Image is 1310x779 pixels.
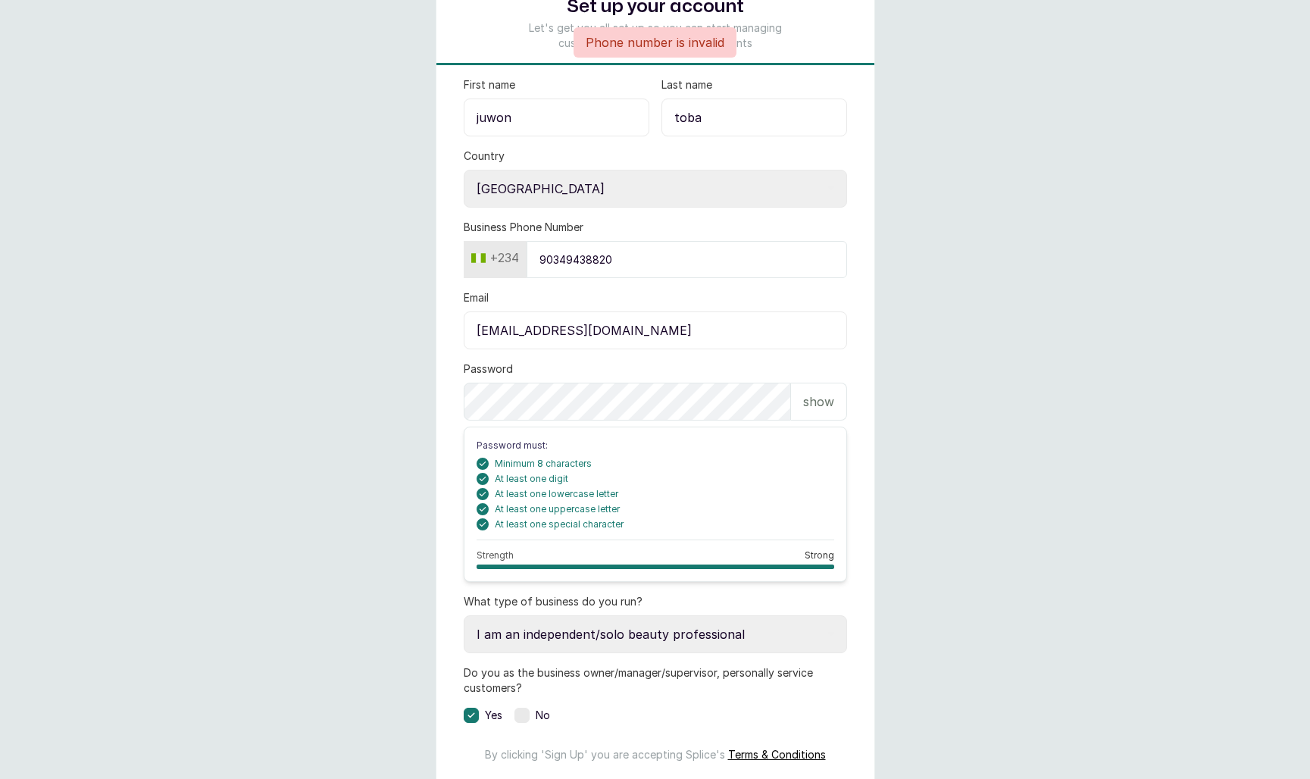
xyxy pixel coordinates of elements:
input: Enter first name here [464,99,649,136]
p: Phone number is invalid [586,33,724,52]
span: At least one uppercase letter [495,503,620,515]
span: Strong [805,549,834,562]
input: Enter last name here [661,99,847,136]
label: Last name [661,77,712,92]
label: Do you as the business owner/manager/supervisor, personally service customers? [464,665,847,696]
span: At least one lowercase letter [495,488,618,500]
span: Strength [477,549,514,562]
span: At least one digit [495,473,568,485]
label: Email [464,290,489,305]
input: 9151930463 [527,241,847,278]
span: Terms & Conditions [728,748,826,761]
label: Country [464,149,505,164]
button: +234 [465,246,525,270]
span: At least one special character [495,518,624,530]
p: Let's get you all set up so you can start managing customer appointments and payments [521,20,789,51]
p: By clicking 'Sign Up' you are accepting Splice's [464,735,847,762]
span: Yes [485,708,502,723]
p: Password must: [477,440,834,452]
label: First name [464,77,515,92]
p: show [803,393,834,411]
label: Business Phone Number [464,220,583,235]
label: Password [464,361,513,377]
label: What type of business do you run? [464,594,642,609]
span: Minimum 8 characters [495,458,592,470]
span: No [536,708,550,723]
input: email@acme.com [464,311,847,349]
